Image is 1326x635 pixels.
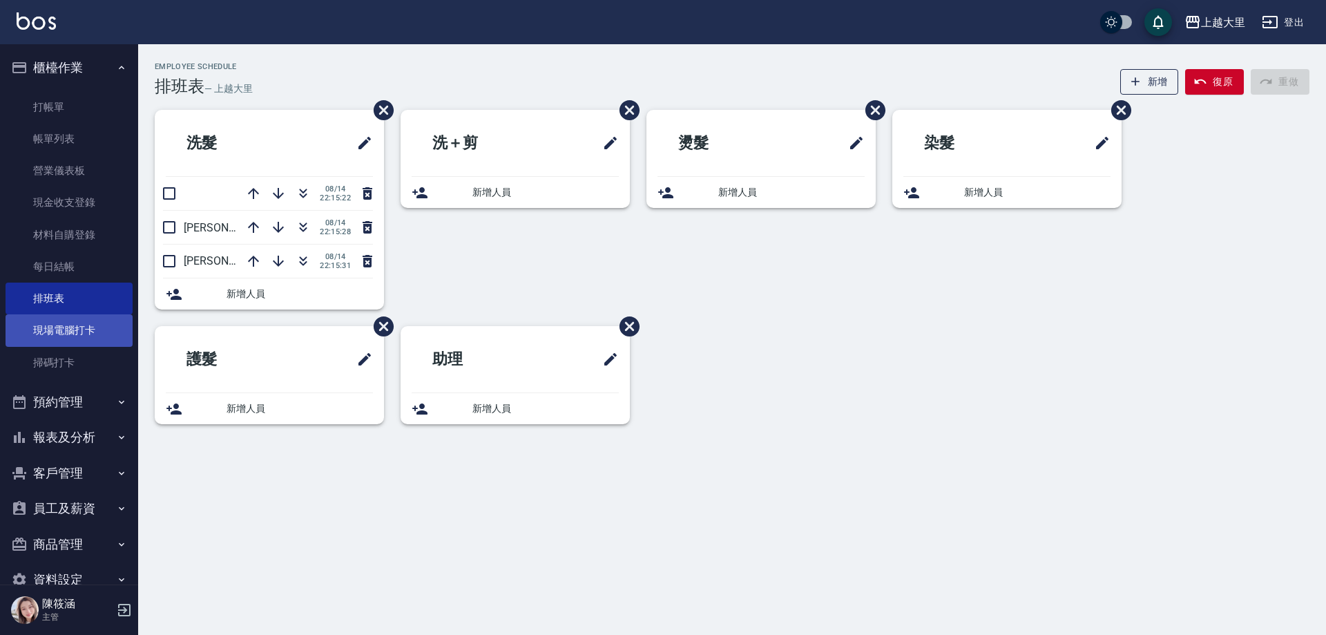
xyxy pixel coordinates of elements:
span: 刪除班表 [1101,90,1133,131]
span: 新增人員 [227,287,373,301]
a: 營業儀表板 [6,155,133,187]
h6: — 上越大里 [204,82,253,96]
a: 掃碼打卡 [6,347,133,379]
a: 帳單列表 [6,123,133,155]
img: Person [11,596,39,624]
span: 08/14 [320,218,351,227]
button: 資料設定 [6,562,133,598]
h2: 染髮 [903,118,1030,168]
span: [PERSON_NAME]3 [184,221,273,234]
span: 刪除班表 [855,90,887,131]
a: 排班表 [6,283,133,314]
div: 新增人員 [155,278,384,310]
span: 22:15:31 [320,261,351,270]
div: 新增人員 [401,393,630,424]
button: 登出 [1256,10,1309,35]
a: 打帳單 [6,91,133,123]
h2: 護髮 [166,334,293,384]
span: 修改班表的標題 [594,343,619,376]
img: Logo [17,12,56,30]
button: save [1144,8,1172,36]
h2: 洗髮 [166,118,293,168]
span: 修改班表的標題 [348,126,373,160]
span: 22:15:22 [320,193,351,202]
h2: 助理 [412,334,539,384]
div: 新增人員 [892,177,1122,208]
h2: Employee Schedule [155,62,253,71]
button: 商品管理 [6,527,133,562]
button: 預約管理 [6,384,133,420]
span: 刪除班表 [609,90,642,131]
div: 新增人員 [646,177,876,208]
a: 材料自購登錄 [6,219,133,251]
span: 22:15:28 [320,227,351,236]
h3: 排班表 [155,77,204,96]
span: 新增人員 [472,185,619,200]
span: 刪除班表 [363,306,396,347]
span: 刪除班表 [363,90,396,131]
div: 新增人員 [401,177,630,208]
a: 每日結帳 [6,251,133,283]
button: 新增 [1120,69,1179,95]
button: 復原 [1185,69,1244,95]
button: 報表及分析 [6,419,133,455]
span: 新增人員 [472,401,619,416]
h2: 燙髮 [657,118,785,168]
div: 新增人員 [155,393,384,424]
span: 新增人員 [964,185,1111,200]
span: 新增人員 [227,401,373,416]
button: 上越大里 [1179,8,1251,37]
span: 修改班表的標題 [840,126,865,160]
span: 修改班表的標題 [348,343,373,376]
a: 現金收支登錄 [6,187,133,218]
button: 員工及薪資 [6,491,133,527]
span: [PERSON_NAME]比6 [184,254,284,267]
span: 修改班表的標題 [594,126,619,160]
span: 修改班表的標題 [1086,126,1111,160]
span: 新增人員 [718,185,865,200]
button: 客戶管理 [6,455,133,491]
h2: 洗＋剪 [412,118,546,168]
h5: 陳筱涵 [42,597,113,611]
div: 上越大里 [1201,14,1245,31]
span: 08/14 [320,184,351,193]
a: 現場電腦打卡 [6,314,133,346]
span: 刪除班表 [609,306,642,347]
span: 08/14 [320,252,351,261]
button: 櫃檯作業 [6,50,133,86]
p: 主管 [42,611,113,623]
